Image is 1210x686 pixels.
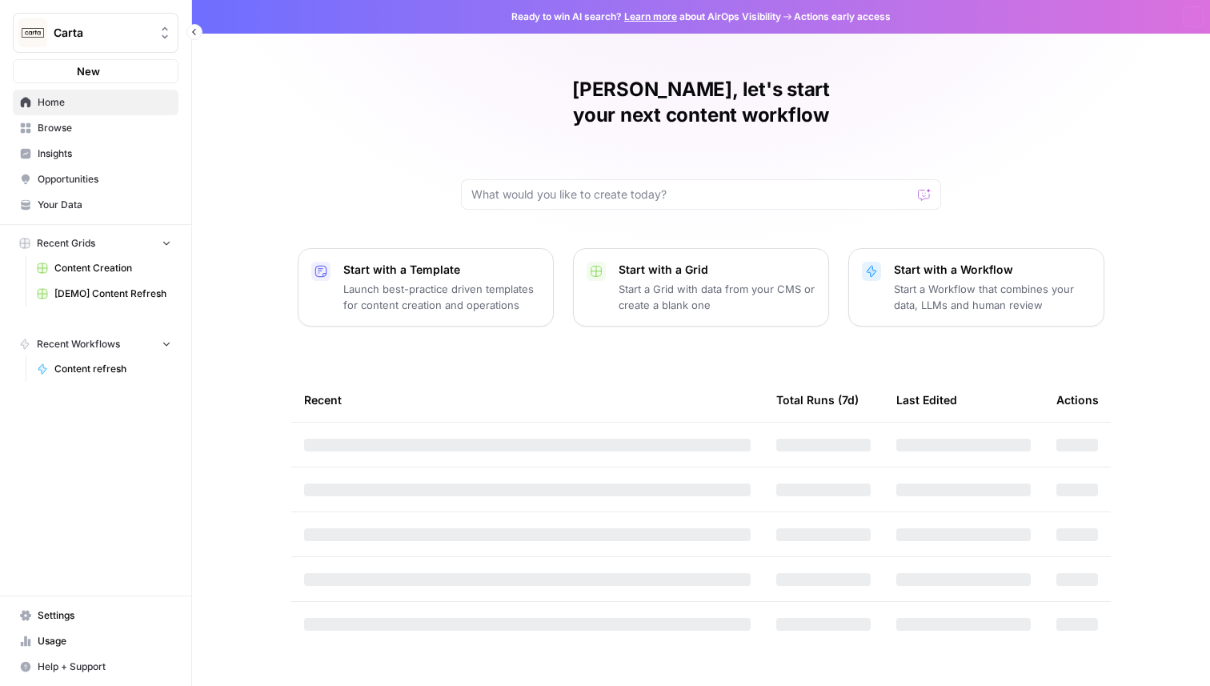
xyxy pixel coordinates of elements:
span: Help + Support [38,660,171,674]
div: Actions [1056,378,1099,422]
span: Home [38,95,171,110]
input: What would you like to create today? [471,187,912,203]
span: Recent Workflows [37,337,120,351]
a: Settings [13,603,178,628]
button: New [13,59,178,83]
a: Content Creation [30,255,178,281]
a: Opportunities [13,166,178,192]
span: Carta [54,25,150,41]
a: Your Data [13,192,178,218]
p: Launch best-practice driven templates for content creation and operations [343,281,540,313]
p: Start with a Workflow [894,262,1091,278]
img: Carta Logo [18,18,47,47]
p: Start a Grid with data from your CMS or create a blank one [619,281,815,313]
a: Content refresh [30,356,178,382]
button: Start with a GridStart a Grid with data from your CMS or create a blank one [573,248,829,327]
p: Start with a Template [343,262,540,278]
a: Learn more [624,10,677,22]
span: Actions early access [794,10,891,24]
button: Help + Support [13,654,178,680]
span: Recent Grids [37,236,95,251]
button: Start with a WorkflowStart a Workflow that combines your data, LLMs and human review [848,248,1104,327]
h1: [PERSON_NAME], let's start your next content workflow [461,77,941,128]
a: Home [13,90,178,115]
span: Content refresh [54,362,171,376]
span: Settings [38,608,171,623]
span: New [77,63,100,79]
button: Recent Workflows [13,332,178,356]
div: Last Edited [896,378,957,422]
span: Browse [38,121,171,135]
span: Your Data [38,198,171,212]
button: Workspace: Carta [13,13,178,53]
a: Browse [13,115,178,141]
span: Insights [38,146,171,161]
div: Recent [304,378,751,422]
button: Recent Grids [13,231,178,255]
a: [DEMO] Content Refresh [30,281,178,307]
button: Start with a TemplateLaunch best-practice driven templates for content creation and operations [298,248,554,327]
span: Usage [38,634,171,648]
span: Content Creation [54,261,171,275]
div: Total Runs (7d) [776,378,859,422]
span: [DEMO] Content Refresh [54,287,171,301]
span: Ready to win AI search? about AirOps Visibility [511,10,781,24]
p: Start with a Grid [619,262,815,278]
a: Usage [13,628,178,654]
a: Insights [13,141,178,166]
p: Start a Workflow that combines your data, LLMs and human review [894,281,1091,313]
span: Opportunities [38,172,171,187]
